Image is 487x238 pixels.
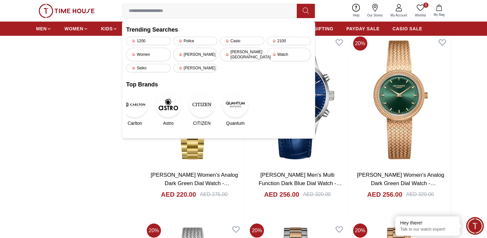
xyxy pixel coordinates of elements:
span: My Account [388,13,410,18]
p: Talk to our watch expert! [400,227,455,232]
span: Our Stores [365,13,385,18]
div: Casio [220,37,264,45]
a: CASIO SALE [392,23,422,35]
div: AED 320.00 [303,191,331,198]
div: Police [173,37,218,45]
a: [PERSON_NAME] Men's Multi Function Dark Blue Dial Watch - LC08154.399 [258,172,342,194]
h4: AED 220.00 [161,190,196,199]
a: [PERSON_NAME] Women's Analog Dark Green Dial Watch - LC08136.470 [357,172,444,194]
img: Carlton [122,92,148,117]
div: [PERSON_NAME] [173,48,218,61]
span: Astro [163,120,174,126]
a: WOMEN [64,23,88,35]
span: Wishlist [412,13,428,18]
h4: AED 256.00 [367,190,402,199]
a: GIFTING [314,23,333,35]
span: Carlton [127,120,142,126]
div: AED 275.00 [200,191,228,198]
img: Quantum [222,92,248,117]
h2: Trending Searches [126,25,311,34]
a: CarltonCarlton [126,92,144,126]
span: 20 % [250,223,264,238]
div: [PERSON_NAME][GEOGRAPHIC_DATA] [220,48,264,61]
span: WOMEN [64,25,83,32]
span: 20 % [147,223,161,238]
div: Watch [267,48,311,61]
span: KIDS [101,25,113,32]
a: MEN [36,23,52,35]
div: 1200 [126,37,171,45]
span: 20 % [353,36,367,51]
div: Seiko [126,64,171,72]
span: 20 % [353,223,367,238]
span: My Bag [431,12,447,17]
a: PAYDAY SALE [346,23,379,35]
a: AstroAstro [160,92,177,126]
span: GIFTING [314,25,333,32]
div: Women [126,48,171,61]
img: Lee Cooper Women's Analog Dark Green Dial Watch - LC08136.470 [351,34,451,166]
a: 0Wishlist [411,3,430,19]
a: KIDS [101,23,117,35]
h4: AED 256.00 [264,190,299,199]
div: 2100 [267,37,311,45]
div: Hey there! [400,220,455,226]
img: CITIZEN [189,92,215,117]
span: Quantum [226,120,245,126]
div: [PERSON_NAME] [173,64,218,72]
div: Chat Widget [466,217,484,235]
a: CITIZENCITIZEN [193,92,211,126]
a: QuantumQuantum [227,92,244,126]
span: CITIZEN [193,120,211,126]
div: AED 320.00 [406,191,434,198]
span: CASIO SALE [392,25,422,32]
img: ... [39,4,95,18]
a: Our Stores [363,3,387,19]
a: [PERSON_NAME] Women's Analog Dark Green Dial Watch - LC08155.170 [151,172,238,194]
a: Help [349,3,363,19]
span: MEN [36,25,47,32]
span: 0 [423,3,428,8]
span: Help [350,13,362,18]
img: Astro [155,92,181,117]
span: PAYDAY SALE [346,25,379,32]
h2: Top Brands [126,80,311,89]
button: My Bag [430,3,448,18]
